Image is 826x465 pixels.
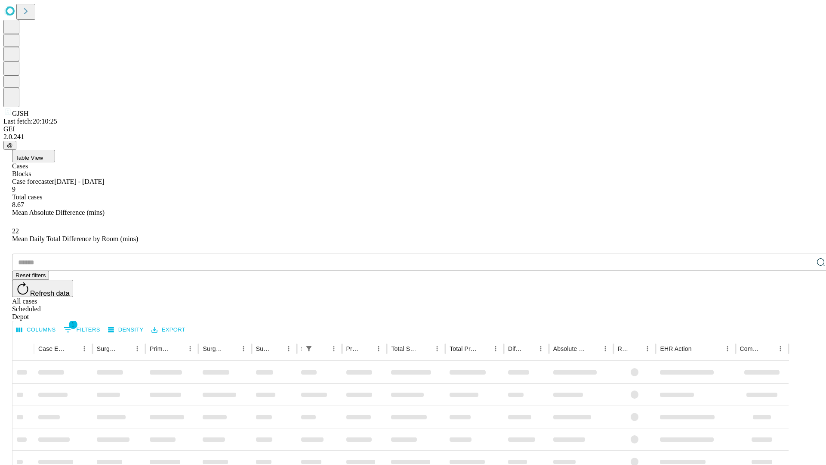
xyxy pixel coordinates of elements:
div: GEI [3,125,823,133]
button: Sort [587,343,599,355]
button: Menu [641,343,653,355]
span: 9 [12,186,15,193]
div: Predicted In Room Duration [346,345,360,352]
button: Menu [599,343,611,355]
span: 1 [69,320,77,329]
button: Density [106,323,146,337]
div: EHR Action [660,345,691,352]
div: 2.0.241 [3,133,823,141]
div: Comments [740,345,761,352]
button: Menu [184,343,196,355]
div: Total Predicted Duration [450,345,477,352]
span: Last fetch: 20:10:25 [3,118,57,125]
button: Refresh data [12,280,73,297]
button: Export [149,323,188,337]
button: Sort [478,343,490,355]
span: Mean Daily Total Difference by Room (mins) [12,235,138,242]
button: @ [3,141,16,150]
span: Case forecaster [12,178,54,185]
button: Sort [119,343,131,355]
div: Absolute Difference [553,345,586,352]
span: GJSH [12,110,28,117]
button: Menu [721,343,734,355]
button: Show filters [303,343,315,355]
button: Sort [172,343,184,355]
span: @ [7,142,13,149]
div: Primary Service [150,345,171,352]
button: Sort [361,343,373,355]
div: Difference [508,345,522,352]
span: Total cases [12,193,42,201]
div: Resolved in EHR [618,345,629,352]
div: Surgeon Name [97,345,118,352]
span: Mean Absolute Difference (mins) [12,209,105,216]
button: Sort [66,343,78,355]
div: Case Epic Id [38,345,65,352]
button: Menu [774,343,786,355]
span: Table View [15,155,43,161]
button: Table View [12,150,55,162]
button: Reset filters [12,271,49,280]
button: Sort [693,343,705,355]
button: Sort [419,343,431,355]
span: 22 [12,227,19,235]
button: Menu [328,343,340,355]
button: Menu [490,343,502,355]
button: Sort [762,343,774,355]
div: Surgery Name [203,345,224,352]
div: 1 active filter [303,343,315,355]
span: [DATE] - [DATE] [54,178,104,185]
span: Refresh data [30,290,70,297]
div: Surgery Date [256,345,270,352]
button: Menu [373,343,385,355]
button: Menu [237,343,250,355]
div: Scheduled In Room Duration [301,345,302,352]
button: Show filters [62,323,102,337]
button: Menu [431,343,443,355]
div: Total Scheduled Duration [391,345,418,352]
button: Menu [78,343,90,355]
button: Sort [629,343,641,355]
button: Menu [131,343,143,355]
button: Sort [523,343,535,355]
button: Sort [316,343,328,355]
button: Select columns [14,323,58,337]
button: Menu [283,343,295,355]
span: 8.67 [12,201,24,208]
span: Reset filters [15,272,46,279]
button: Sort [271,343,283,355]
button: Sort [225,343,237,355]
button: Menu [535,343,547,355]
